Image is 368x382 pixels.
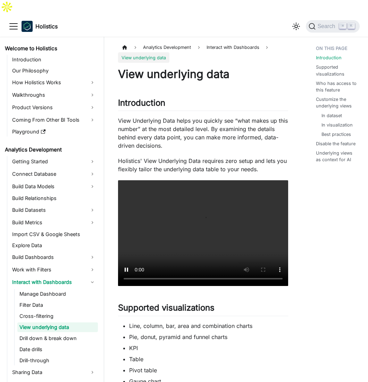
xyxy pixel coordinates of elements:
h1: View underlying data [118,67,288,81]
a: In dataset [321,112,342,119]
h2: Introduction [118,98,288,111]
li: Pivot table [129,366,288,374]
a: In visualization [321,122,353,128]
a: Build Dashboards [10,252,98,263]
a: Sharing Data [10,367,98,378]
button: Switch between dark and light mode (currently light mode) [291,21,302,32]
li: KPI [129,344,288,352]
a: Manage Dashboard [17,289,98,299]
a: How Holistics Works [10,77,98,88]
li: Line, column, bar, area and combination charts [129,322,288,330]
p: View Underlying Data helps you quickly see “what makes up this number” at the most detailed level... [118,116,288,150]
a: Filter Data [17,300,98,310]
kbd: ⌘ [339,23,346,29]
a: Disable the feature [316,140,356,147]
a: Interact with Dashboards [10,277,98,288]
a: Getting Started [10,156,98,167]
span: Interact with Dashboards [203,42,263,52]
a: Underlying views as context for AI [316,150,357,163]
a: Drill down & break down [17,333,98,343]
a: Coming From Other BI Tools [10,114,98,125]
span: View underlying data [118,52,169,62]
a: Best practices [321,131,351,138]
a: Supported visualizations [316,64,357,77]
a: Who has access to this feature [316,80,357,93]
a: Our Philosophy [10,66,98,76]
a: Date drills [17,345,98,354]
a: Customize the underlying views [316,96,357,109]
a: HolisticsHolistics [22,21,58,32]
p: Holistics' View Underlying Data requires zero setup and lets you flexibly tailor the underlying d... [118,157,288,173]
a: Cross-filtering [17,311,98,321]
span: Search [316,23,340,29]
a: Introduction [10,55,98,64]
nav: Breadcrumbs [118,42,288,63]
a: Analytics Development [3,145,98,155]
button: Search (Command+K) [306,20,360,33]
a: Welcome to Holistics [3,44,98,53]
video: Your browser does not support embedding video, but you can . [118,180,288,286]
li: Pie, donut, pyramid and funnel charts [129,333,288,341]
a: Build Datasets [10,205,98,216]
a: Work with Filters [10,264,98,275]
a: Build Metrics [10,217,98,228]
a: Explore Data [10,241,98,250]
img: Holistics [22,21,33,32]
a: Build Data Models [10,181,98,192]
a: Playground [10,127,98,137]
a: Introduction [316,54,342,61]
li: Table [129,355,288,363]
a: Build Relationships [10,193,98,203]
a: Walkthroughs [10,89,98,101]
a: Home page [118,42,131,52]
a: Drill-through [17,356,98,365]
a: Import CSV & Google Sheets [10,229,98,239]
a: Product Versions [10,102,98,113]
span: Analytics Development [140,42,194,52]
b: Holistics [35,22,58,31]
h2: Supported visualizations [118,303,288,316]
a: View underlying data [17,322,98,332]
button: Toggle navigation bar [8,21,19,32]
a: Connect Database [10,168,98,180]
kbd: K [348,23,355,29]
